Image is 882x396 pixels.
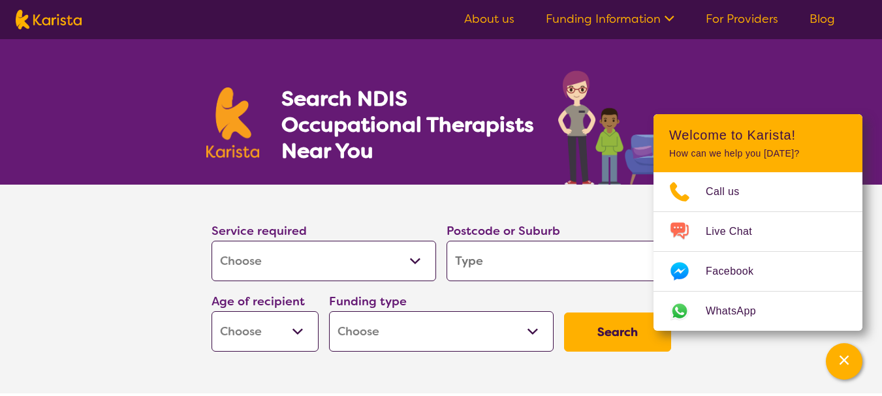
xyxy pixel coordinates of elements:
[654,114,862,331] div: Channel Menu
[546,11,674,27] a: Funding Information
[654,292,862,331] a: Web link opens in a new tab.
[464,11,514,27] a: About us
[706,262,769,281] span: Facebook
[206,87,260,158] img: Karista logo
[654,172,862,331] ul: Choose channel
[669,127,847,143] h2: Welcome to Karista!
[329,294,407,309] label: Funding type
[16,10,82,29] img: Karista logo
[447,223,560,239] label: Postcode or Suburb
[669,148,847,159] p: How can we help you [DATE]?
[826,343,862,380] button: Channel Menu
[212,223,307,239] label: Service required
[706,182,755,202] span: Call us
[706,222,768,241] span: Live Chat
[447,241,671,281] input: Type
[706,301,772,321] span: WhatsApp
[558,70,676,185] img: occupational-therapy
[564,312,671,352] button: Search
[706,11,778,27] a: For Providers
[281,85,535,164] h1: Search NDIS Occupational Therapists Near You
[810,11,835,27] a: Blog
[212,294,305,309] label: Age of recipient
